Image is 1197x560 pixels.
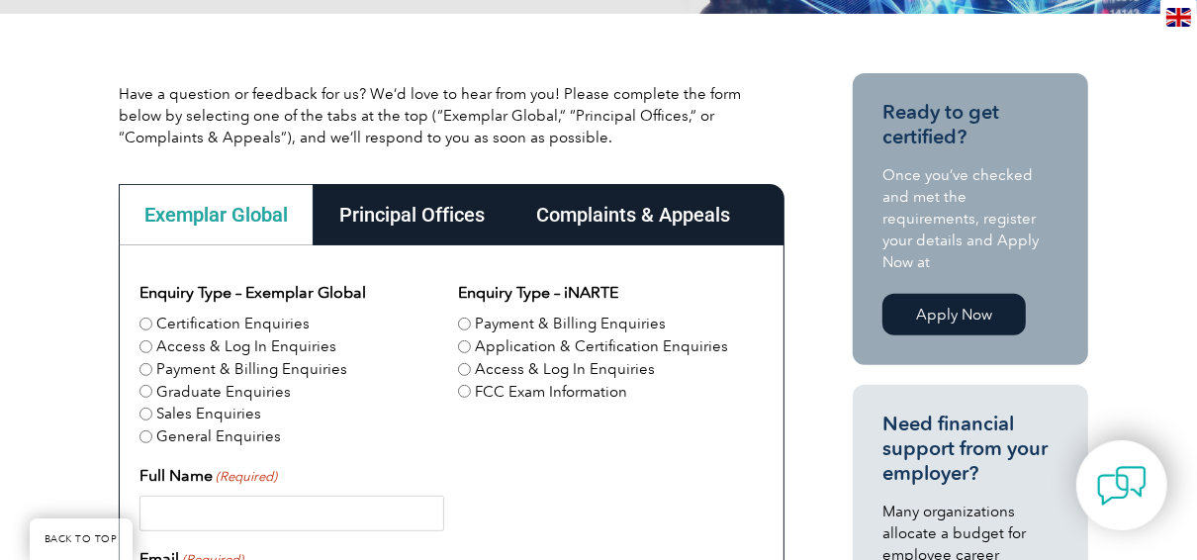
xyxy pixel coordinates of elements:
a: Apply Now [882,294,1026,335]
p: Once you’ve checked and met the requirements, register your details and Apply Now at [882,164,1059,273]
p: Have a question or feedback for us? We’d love to hear from you! Please complete the form below by... [119,83,784,148]
label: Access & Log In Enquiries [475,358,655,381]
label: Payment & Billing Enquiries [156,358,347,381]
label: General Enquiries [156,425,281,448]
label: Sales Enquiries [156,403,261,425]
div: Principal Offices [314,184,510,245]
label: Certification Enquiries [156,313,310,335]
img: en [1166,8,1191,27]
h3: Need financial support from your employer? [882,412,1059,486]
div: Complaints & Appeals [510,184,756,245]
label: Graduate Enquiries [156,381,291,404]
img: contact-chat.png [1097,461,1147,511]
a: BACK TO TOP [30,518,133,560]
label: Application & Certification Enquiries [475,335,728,358]
legend: Enquiry Type – Exemplar Global [139,281,366,305]
label: Access & Log In Enquiries [156,335,336,358]
label: Payment & Billing Enquiries [475,313,666,335]
legend: Enquiry Type – iNARTE [458,281,618,305]
span: (Required) [215,467,278,487]
h3: Ready to get certified? [882,100,1059,149]
div: Exemplar Global [119,184,314,245]
label: FCC Exam Information [475,381,627,404]
label: Full Name [139,464,277,488]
